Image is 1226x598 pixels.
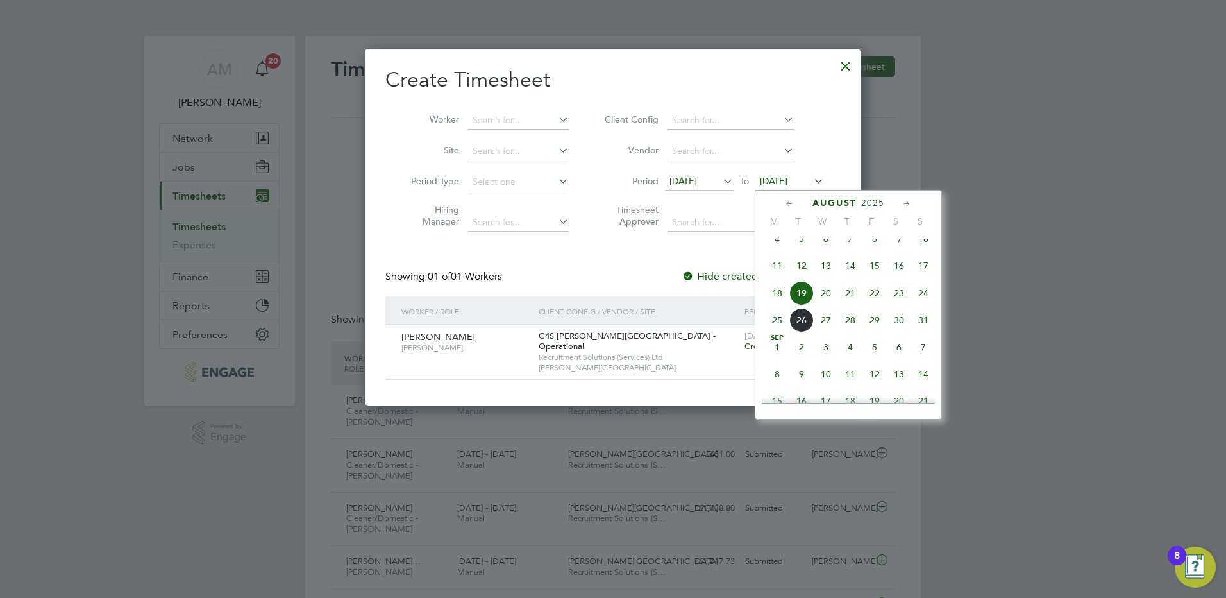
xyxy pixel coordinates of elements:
[911,308,936,332] span: 31
[398,296,535,326] div: Worker / Role
[911,335,936,359] span: 7
[810,216,835,227] span: W
[789,226,814,251] span: 5
[887,308,911,332] span: 30
[838,389,862,413] span: 18
[861,198,884,209] span: 2025
[741,296,827,326] div: Period
[1175,547,1216,588] button: Open Resource Center, 8 new notifications
[814,253,838,278] span: 13
[744,341,810,352] span: Create timesheet
[862,281,887,305] span: 22
[539,352,738,363] span: Recruitment Solutions (Services) Ltd
[911,226,936,251] span: 10
[814,389,838,413] span: 17
[765,389,789,413] span: 15
[765,335,789,359] span: 1
[814,362,838,386] span: 10
[401,114,459,125] label: Worker
[887,362,911,386] span: 13
[765,362,789,386] span: 8
[789,335,814,359] span: 2
[385,270,505,284] div: Showing
[401,343,529,353] span: [PERSON_NAME]
[539,330,716,352] span: G4S [PERSON_NAME][GEOGRAPHIC_DATA] - Operational
[887,389,911,413] span: 20
[887,226,911,251] span: 9
[862,308,887,332] span: 29
[468,214,569,232] input: Search for...
[911,389,936,413] span: 21
[668,214,794,232] input: Search for...
[838,362,862,386] span: 11
[862,335,887,359] span: 5
[682,270,812,283] label: Hide created timesheets
[789,389,814,413] span: 16
[762,216,786,227] span: M
[887,253,911,278] span: 16
[908,216,932,227] span: S
[859,216,884,227] span: F
[838,335,862,359] span: 4
[535,296,741,326] div: Client Config / Vendor / Site
[744,330,803,341] span: [DATE] - [DATE]
[668,112,794,130] input: Search for...
[601,144,659,156] label: Vendor
[468,142,569,160] input: Search for...
[838,308,862,332] span: 28
[1174,556,1180,572] div: 8
[401,175,459,187] label: Period Type
[765,335,789,341] span: Sep
[835,216,859,227] span: T
[911,253,936,278] span: 17
[862,253,887,278] span: 15
[789,362,814,386] span: 9
[887,335,911,359] span: 6
[786,216,810,227] span: T
[428,270,502,283] span: 01 Workers
[539,363,738,373] span: [PERSON_NAME][GEOGRAPHIC_DATA]
[765,281,789,305] span: 18
[911,362,936,386] span: 14
[385,67,840,94] h2: Create Timesheet
[601,114,659,125] label: Client Config
[765,226,789,251] span: 4
[812,198,857,209] span: August
[838,281,862,305] span: 21
[668,142,794,160] input: Search for...
[884,216,908,227] span: S
[736,173,753,189] span: To
[765,253,789,278] span: 11
[814,226,838,251] span: 6
[468,112,569,130] input: Search for...
[789,281,814,305] span: 19
[887,281,911,305] span: 23
[862,362,887,386] span: 12
[814,281,838,305] span: 20
[601,204,659,227] label: Timesheet Approver
[838,226,862,251] span: 7
[669,175,697,187] span: [DATE]
[814,335,838,359] span: 3
[468,173,569,191] input: Select one
[401,331,475,343] span: [PERSON_NAME]
[789,253,814,278] span: 12
[838,253,862,278] span: 14
[789,308,814,332] span: 26
[911,281,936,305] span: 24
[862,226,887,251] span: 8
[814,308,838,332] span: 27
[765,308,789,332] span: 25
[760,175,787,187] span: [DATE]
[428,270,451,283] span: 01 of
[862,389,887,413] span: 19
[401,204,459,227] label: Hiring Manager
[401,144,459,156] label: Site
[601,175,659,187] label: Period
